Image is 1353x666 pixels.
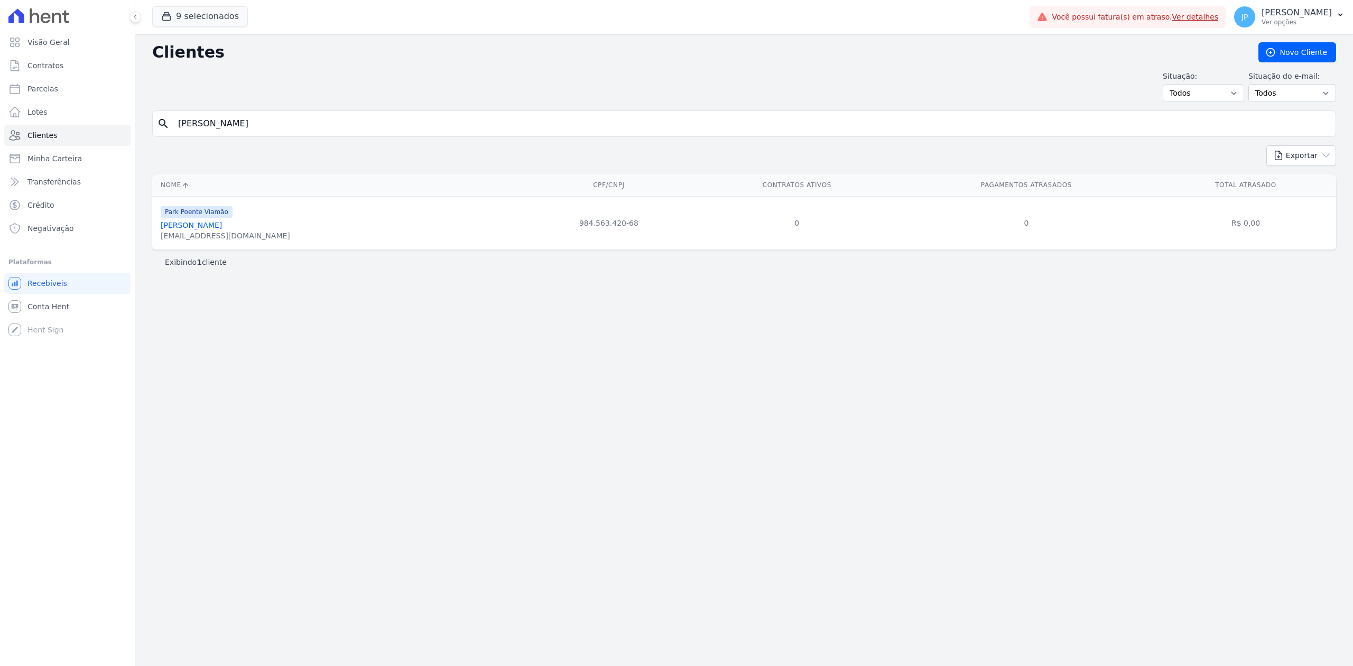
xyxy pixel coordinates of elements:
[27,278,67,289] span: Recebíveis
[27,37,70,48] span: Visão Geral
[897,196,1155,249] td: 0
[197,258,202,266] b: 1
[4,195,131,216] a: Crédito
[27,153,82,164] span: Minha Carteira
[1052,12,1218,23] span: Você possui fatura(s) em atraso.
[4,171,131,192] a: Transferências
[27,223,74,234] span: Negativação
[1262,7,1332,18] p: [PERSON_NAME]
[521,174,697,196] th: CPF/CNPJ
[172,113,1331,134] input: Buscar por nome, CPF ou e-mail
[4,125,131,146] a: Clientes
[27,200,54,210] span: Crédito
[152,6,248,26] button: 9 selecionados
[697,196,897,249] td: 0
[1248,71,1336,82] label: Situação do e-mail:
[161,206,233,218] span: Park Poente Viamão
[4,218,131,239] a: Negativação
[27,177,81,187] span: Transferências
[1266,145,1336,166] button: Exportar
[1163,71,1244,82] label: Situação:
[4,101,131,123] a: Lotes
[8,256,126,269] div: Plataformas
[27,301,69,312] span: Conta Hent
[1172,13,1219,21] a: Ver detalhes
[1155,196,1336,249] td: R$ 0,00
[161,221,222,229] a: [PERSON_NAME]
[4,32,131,53] a: Visão Geral
[4,78,131,99] a: Parcelas
[27,60,63,71] span: Contratos
[4,55,131,76] a: Contratos
[1241,13,1248,21] span: JP
[4,148,131,169] a: Minha Carteira
[152,174,521,196] th: Nome
[4,296,131,317] a: Conta Hent
[1226,2,1353,32] button: JP [PERSON_NAME] Ver opções
[157,117,170,130] i: search
[1155,174,1336,196] th: Total Atrasado
[697,174,897,196] th: Contratos Ativos
[897,174,1155,196] th: Pagamentos Atrasados
[27,84,58,94] span: Parcelas
[165,257,227,267] p: Exibindo cliente
[27,130,57,141] span: Clientes
[4,273,131,294] a: Recebíveis
[161,230,290,241] div: [EMAIL_ADDRESS][DOMAIN_NAME]
[152,43,1241,62] h2: Clientes
[521,196,697,249] td: 984.563.420-68
[1258,42,1336,62] a: Novo Cliente
[1262,18,1332,26] p: Ver opções
[27,107,48,117] span: Lotes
